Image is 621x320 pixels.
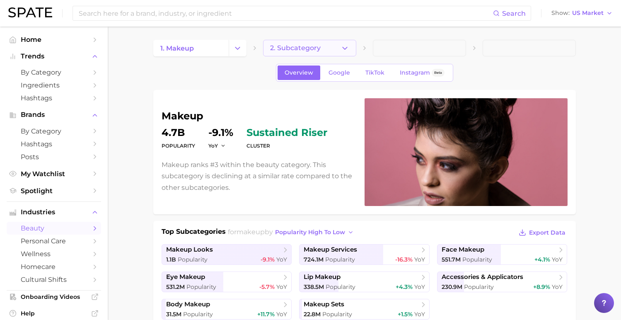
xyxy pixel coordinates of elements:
[437,244,568,265] a: face makeup551.7m Popularity+4.1% YoY
[21,53,87,60] span: Trends
[7,79,101,92] a: Ingredients
[462,256,492,263] span: Popularity
[7,222,101,235] a: beauty
[7,109,101,121] button: Brands
[7,66,101,79] a: by Category
[208,142,218,149] span: YoY
[304,310,321,318] span: 22.8m
[162,227,226,239] h1: Top Subcategories
[183,310,213,318] span: Popularity
[21,94,87,102] span: Hashtags
[7,167,101,180] a: My Watchlist
[434,69,442,76] span: Beta
[78,6,493,20] input: Search here for a brand, industry, or ingredient
[395,256,413,263] span: -16.3%
[21,276,87,284] span: cultural shifts
[321,65,357,80] a: Google
[7,50,101,63] button: Trends
[21,263,87,271] span: homecare
[162,244,292,265] a: makeup looks1.1b Popularity-9.1% YoY
[263,40,356,56] button: 2. Subcategory
[21,224,87,232] span: beauty
[329,69,350,76] span: Google
[529,229,565,236] span: Export Data
[517,227,567,238] button: Export Data
[246,141,327,151] dt: cluster
[7,150,101,163] a: Posts
[304,301,344,308] span: makeup sets
[208,142,226,149] button: YoY
[276,283,287,291] span: YoY
[21,140,87,148] span: Hashtags
[549,8,615,19] button: ShowUS Market
[398,310,413,318] span: +1.5%
[442,283,462,291] span: 230.9m
[304,256,324,263] span: 724.1m
[304,273,341,281] span: lip makeup
[162,272,292,292] a: eye makeup531.2m Popularity-5.7% YoY
[299,272,430,292] a: lip makeup338.5m Popularity+4.3% YoY
[162,159,355,193] p: Makeup ranks #3 within the beauty category. This subcategory is declining at a similar rate compa...
[166,246,213,254] span: makeup looks
[304,246,357,254] span: makeup services
[162,141,195,151] dt: Popularity
[442,273,523,281] span: accessories & applicators
[437,272,568,292] a: accessories & applicators230.9m Popularity+8.9% YoY
[7,307,101,320] a: Help
[7,247,101,260] a: wellness
[464,283,494,291] span: Popularity
[160,44,194,52] span: 1. makeup
[7,125,101,138] a: by Category
[414,310,425,318] span: YoY
[259,283,275,291] span: -5.7%
[229,40,246,56] button: Change Category
[21,170,87,178] span: My Watchlist
[442,246,484,254] span: face makeup
[7,291,101,303] a: Onboarding Videos
[21,153,87,161] span: Posts
[299,244,430,265] a: makeup services724.1m Popularity-16.3% YoY
[21,68,87,76] span: by Category
[166,301,210,308] span: body makeup
[442,256,461,263] span: 551.7m
[178,256,208,263] span: Popularity
[166,256,176,263] span: 1.1b
[228,228,356,236] span: for by
[166,310,181,318] span: 31.5m
[304,283,324,291] span: 338.5m
[393,65,452,80] a: InstagramBeta
[21,187,87,195] span: Spotlight
[365,69,384,76] span: TikTok
[21,111,87,119] span: Brands
[21,127,87,135] span: by Category
[299,299,430,320] a: makeup sets22.8m Popularity+1.5% YoY
[552,256,563,263] span: YoY
[273,227,356,238] button: popularity high to low
[7,92,101,104] a: Hashtags
[276,256,287,263] span: YoY
[533,283,550,291] span: +8.9%
[21,208,87,216] span: Industries
[21,250,87,258] span: wellness
[257,310,275,318] span: +11.7%
[396,283,413,291] span: +4.3%
[414,283,425,291] span: YoY
[270,44,321,52] span: 2. Subcategory
[208,128,233,138] dd: -9.1%
[551,11,570,15] span: Show
[552,283,563,291] span: YoY
[21,36,87,44] span: Home
[162,111,355,121] h1: makeup
[7,235,101,247] a: personal care
[166,283,185,291] span: 531.2m
[237,228,265,236] span: makeup
[7,206,101,218] button: Industries
[325,256,355,263] span: Popularity
[21,237,87,245] span: personal care
[7,184,101,197] a: Spotlight
[261,256,275,263] span: -9.1%
[8,7,52,17] img: SPATE
[276,310,287,318] span: YoY
[326,283,355,291] span: Popularity
[275,229,345,236] span: popularity high to low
